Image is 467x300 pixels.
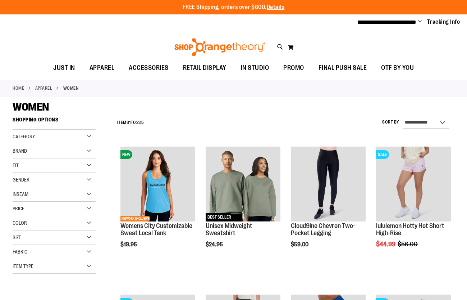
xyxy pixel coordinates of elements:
[183,60,226,76] span: RETAIL DISPLAY
[13,134,35,139] span: Category
[13,220,27,226] span: Color
[206,213,233,221] span: BEST SELLER
[374,60,421,76] a: OTF BY YOU
[319,60,367,76] span: FINAL PUSH SALE
[120,150,132,159] span: NEW
[173,38,266,56] img: Shop Orangetheory
[129,60,169,76] span: ACCESSORIES
[283,60,304,76] span: PROMO
[291,147,366,223] a: Cloud9ine Chevron Two-Pocket Legging
[13,162,19,168] span: Fit
[183,3,285,12] p: FREE Shipping, orders over $600.
[418,18,422,26] button: Account menu
[267,4,285,10] a: Details
[122,60,176,76] a: ACCESSORIES
[291,241,310,248] span: $59.00
[287,143,369,266] div: product
[13,206,24,211] span: Price
[376,241,397,248] span: $44.99
[206,222,252,237] a: Unisex Midweight Sweatshirt
[13,263,33,269] span: Item Type
[291,222,355,237] a: Cloud9ine Chevron Two-Pocket Legging
[13,234,21,240] span: Size
[117,143,199,266] div: product
[13,191,28,197] span: Inseam
[120,241,138,248] span: $19.95
[90,60,115,76] span: APPAREL
[291,147,366,221] img: Cloud9ine Chevron Two-Pocket Legging
[13,113,96,130] strong: Shopping Options
[117,117,144,128] h2: Items to
[276,60,311,76] a: PROMO
[13,85,24,91] a: Home
[120,216,150,221] span: NETWORK EXCLUSIVE
[372,143,454,266] div: product
[129,120,131,125] span: 1
[46,60,82,76] a: JUST IN
[206,147,280,221] img: Unisex Midweight Sweatshirt
[234,60,276,76] a: IN STUDIO
[53,60,75,76] span: JUST IN
[206,147,280,223] a: Unisex Midweight SweatshirtBEST SELLER
[176,60,234,76] a: RETAIL DISPLAY
[82,60,122,76] a: APPAREL
[376,150,389,159] span: SALE
[398,241,419,248] span: $56.00
[376,147,451,223] a: lululemon Hotty Hot Short High-RiseSALE
[63,85,79,91] strong: WOMEN
[136,120,144,125] span: 235
[206,241,224,248] span: $24.95
[381,60,414,76] span: OTF BY YOU
[120,222,192,237] a: Womens City Customizable Sweat Local Tank
[376,147,451,221] img: lululemon Hotty Hot Short High-Rise
[382,119,399,125] label: Sort By
[120,147,195,221] img: City Customizable Perfect Racerback Tank
[13,177,29,183] span: Gender
[241,60,269,76] span: IN STUDIO
[427,18,460,26] a: Tracking Info
[376,222,444,237] a: lululemon Hotty Hot Short High-Rise
[311,60,374,76] a: FINAL PUSH SALE
[202,143,284,266] div: product
[13,249,27,255] span: Fabric
[13,148,27,154] span: Brand
[13,101,49,113] span: WOMEN
[120,147,195,223] a: City Customizable Perfect Racerback TankNEWNETWORK EXCLUSIVE
[35,85,52,91] a: APPAREL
